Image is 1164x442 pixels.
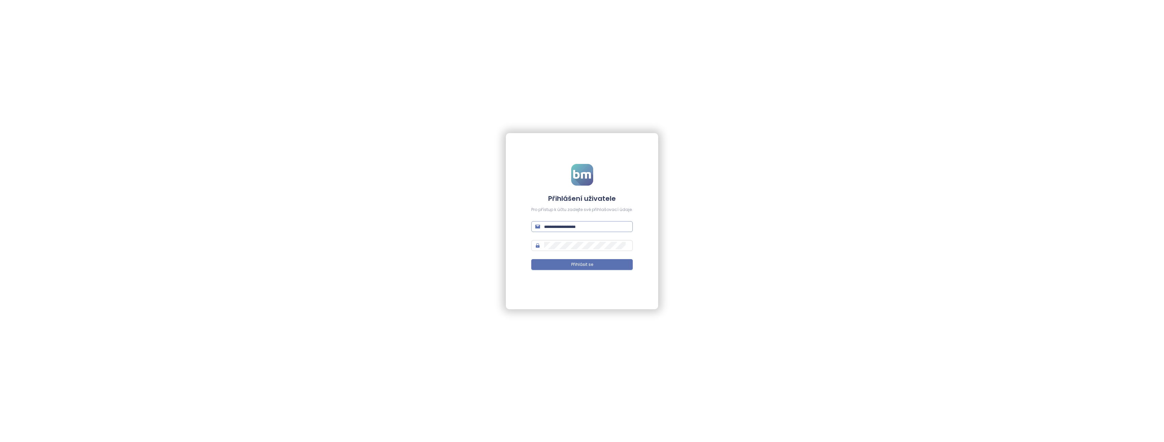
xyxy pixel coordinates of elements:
[531,194,633,203] h4: Přihlášení uživatele
[571,261,593,268] span: Přihlásit se
[531,207,633,213] div: Pro přístup k účtu zadejte své přihlašovací údaje.
[571,164,593,186] img: logo
[535,243,540,248] span: lock
[531,259,633,270] button: Přihlásit se
[535,224,540,229] span: mail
